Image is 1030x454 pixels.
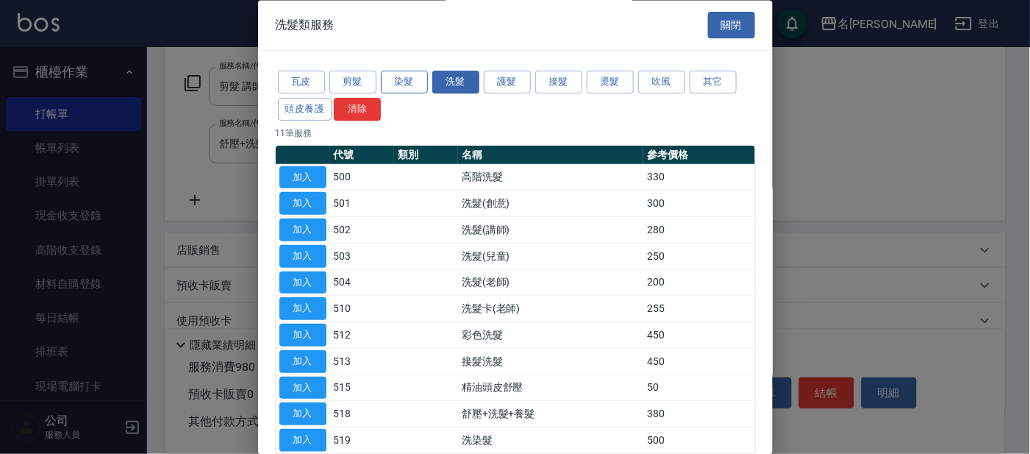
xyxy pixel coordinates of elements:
th: 類別 [394,146,458,165]
td: 洗髮(創意) [458,191,643,217]
button: 關閉 [708,12,755,39]
button: 加入 [279,245,326,268]
td: 洗髮(老師) [458,270,643,297]
td: 500 [330,165,394,191]
td: 彩色洗髮 [458,322,643,349]
td: 502 [330,217,394,244]
button: 護髮 [484,71,531,94]
td: 洗髮(講師) [458,217,643,244]
button: 加入 [279,377,326,400]
button: 洗髮 [432,71,479,94]
th: 代號 [330,146,394,165]
td: 519 [330,428,394,454]
button: 加入 [279,350,326,373]
span: 洗髮類服務 [276,18,335,32]
td: 300 [643,191,754,217]
button: 吹風 [638,71,685,94]
td: 380 [643,401,754,428]
td: 501 [330,191,394,217]
th: 名稱 [458,146,643,165]
td: 50 [643,375,754,402]
td: 504 [330,270,394,297]
td: 高階洗髮 [458,165,643,191]
td: 500 [643,428,754,454]
td: 330 [643,165,754,191]
td: 255 [643,296,754,322]
button: 染髮 [381,71,428,94]
td: 接髮洗髮 [458,349,643,375]
td: 200 [643,270,754,297]
button: 接髮 [535,71,582,94]
th: 參考價格 [643,146,754,165]
td: 洗髮(兒童) [458,244,643,270]
td: 510 [330,296,394,322]
td: 513 [330,349,394,375]
td: 精油頭皮舒壓 [458,375,643,402]
td: 250 [643,244,754,270]
td: 洗染髮 [458,428,643,454]
button: 剪髮 [329,71,376,94]
button: 加入 [279,298,326,321]
button: 加入 [279,219,326,242]
td: 洗髮卡(老師) [458,296,643,322]
button: 頭皮養護 [278,98,332,121]
td: 503 [330,244,394,270]
button: 加入 [279,403,326,426]
button: 瓦皮 [278,71,325,94]
button: 加入 [279,324,326,347]
button: 加入 [279,166,326,189]
td: 515 [330,375,394,402]
td: 450 [643,349,754,375]
td: 518 [330,401,394,428]
td: 512 [330,322,394,349]
td: 280 [643,217,754,244]
td: 450 [643,322,754,349]
p: 11 筆服務 [276,127,755,140]
td: 舒壓+洗髮+養髮 [458,401,643,428]
button: 加入 [279,430,326,453]
button: 燙髮 [587,71,634,94]
button: 清除 [334,98,381,121]
button: 加入 [279,193,326,216]
button: 加入 [279,272,326,294]
button: 其它 [690,71,737,94]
